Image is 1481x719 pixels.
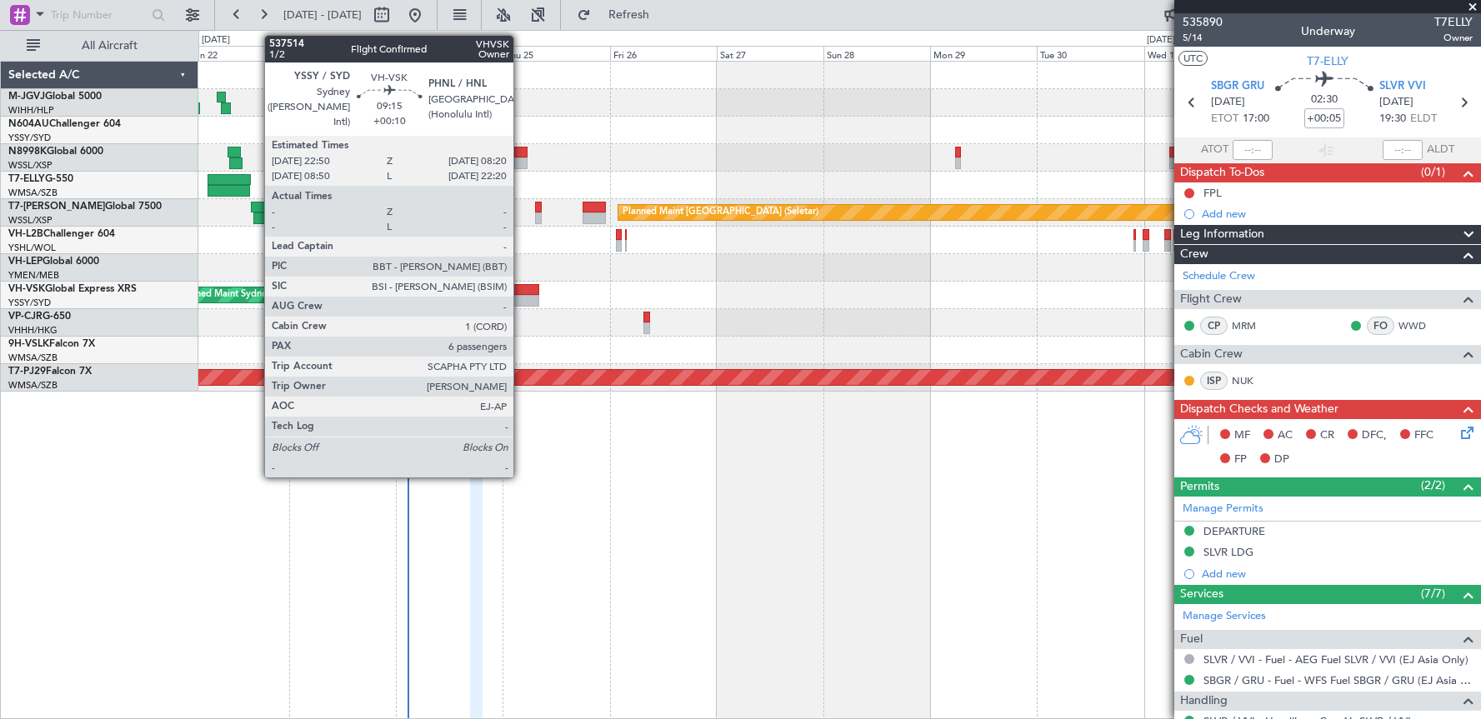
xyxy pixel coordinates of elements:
[1037,46,1143,61] div: Tue 30
[1183,501,1263,517] a: Manage Permits
[1211,94,1245,111] span: [DATE]
[1232,318,1269,333] a: MRM
[8,257,99,267] a: VH-LEPGlobal 6000
[1234,427,1250,444] span: MF
[8,92,102,102] a: M-JGVJGlobal 5000
[1274,452,1289,468] span: DP
[8,174,73,184] a: T7-ELLYG-550
[8,269,59,282] a: YMEN/MEB
[1211,111,1238,127] span: ETOT
[1307,52,1348,70] span: T7-ELLY
[1180,245,1208,264] span: Crew
[8,284,45,294] span: VH-VSK
[396,46,503,61] div: Wed 24
[8,284,137,294] a: VH-VSKGlobal Express XRS
[8,324,58,337] a: VHHH/HKG
[1180,163,1264,182] span: Dispatch To-Dos
[1180,692,1228,711] span: Handling
[930,46,1037,61] div: Mon 29
[8,229,43,239] span: VH-L2B
[1200,317,1228,335] div: CP
[569,2,669,28] button: Refresh
[202,33,230,47] div: [DATE]
[1427,142,1454,158] span: ALDT
[1200,372,1228,390] div: ISP
[8,132,51,144] a: YSSY/SYD
[1362,427,1387,444] span: DFC,
[1421,477,1445,494] span: (2/2)
[1180,290,1242,309] span: Flight Crew
[43,40,176,52] span: All Aircraft
[1203,545,1253,559] div: SLVR LDG
[1278,427,1293,444] span: AC
[823,46,930,61] div: Sun 28
[1203,524,1265,538] div: DEPARTURE
[1180,400,1338,419] span: Dispatch Checks and Weather
[1243,111,1269,127] span: 17:00
[1367,317,1394,335] div: FO
[8,257,43,267] span: VH-LEP
[8,242,56,254] a: YSHL/WOL
[8,202,105,212] span: T7-[PERSON_NAME]
[283,7,362,22] span: [DATE] - [DATE]
[8,202,162,212] a: T7-[PERSON_NAME]Global 7500
[1180,630,1203,649] span: Fuel
[8,367,92,377] a: T7-PJ29Falcon 7X
[1301,22,1355,40] div: Underway
[1180,585,1223,604] span: Services
[1398,318,1436,333] a: WWD
[1421,585,1445,602] span: (7/7)
[1233,140,1273,160] input: --:--
[8,214,53,227] a: WSSL/XSP
[1421,163,1445,181] span: (0/1)
[1203,652,1468,667] a: SLVR / VVI - Fuel - AEG Fuel SLVR / VVI (EJ Asia Only)
[289,46,396,61] div: Tue 23
[8,187,58,199] a: WMSA/SZB
[1183,268,1255,285] a: Schedule Crew
[1414,427,1433,444] span: FFC
[1180,225,1264,244] span: Leg Information
[1183,608,1266,625] a: Manage Services
[1201,142,1228,158] span: ATOT
[51,2,147,27] input: Trip Number
[1379,111,1406,127] span: 19:30
[1211,78,1264,95] span: SBGR GRU
[8,119,49,129] span: N604AU
[8,312,43,322] span: VP-CJR
[623,200,818,225] div: Planned Maint [GEOGRAPHIC_DATA] (Seletar)
[503,46,609,61] div: Thu 25
[1147,33,1175,47] div: [DATE]
[1202,567,1473,581] div: Add new
[8,174,45,184] span: T7-ELLY
[1234,452,1247,468] span: FP
[8,229,115,239] a: VH-L2BChallenger 604
[8,367,46,377] span: T7-PJ29
[1311,92,1338,108] span: 02:30
[8,147,47,157] span: N8998K
[8,159,53,172] a: WSSL/XSP
[18,32,181,59] button: All Aircraft
[1320,427,1334,444] span: CR
[1434,31,1473,45] span: Owner
[8,339,49,349] span: 9H-VSLK
[8,297,51,309] a: YSSY/SYD
[1180,477,1219,497] span: Permits
[1379,78,1426,95] span: SLVR VVI
[8,92,45,102] span: M-JGVJ
[8,119,121,129] a: N604AUChallenger 604
[8,104,54,117] a: WIHH/HLP
[1178,51,1208,66] button: UTC
[1202,207,1473,221] div: Add new
[1434,13,1473,31] span: T7ELLY
[717,46,823,61] div: Sat 27
[178,282,371,307] div: Planned Maint Sydney ([PERSON_NAME] Intl)
[1180,345,1243,364] span: Cabin Crew
[8,312,71,322] a: VP-CJRG-650
[8,339,95,349] a: 9H-VSLKFalcon 7X
[1203,186,1222,200] div: FPL
[1144,46,1251,61] div: Wed 1
[8,379,58,392] a: WMSA/SZB
[183,46,289,61] div: Mon 22
[316,200,503,225] div: AOG Maint London ([GEOGRAPHIC_DATA])
[1410,111,1437,127] span: ELDT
